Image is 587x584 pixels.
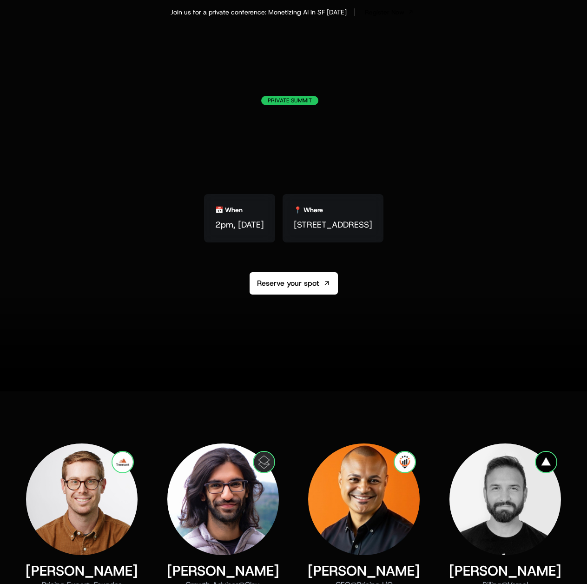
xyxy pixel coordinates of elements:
img: Kyle Poyar [26,443,138,555]
div: Private Summit [261,96,318,105]
div: 📅 When [215,205,243,215]
div: 📍 Where [294,205,323,215]
img: Pricing I/O [394,451,416,473]
div: [PERSON_NAME] [305,563,424,579]
span: 2pm, [DATE] [215,218,264,231]
a: [object Object] [362,6,416,19]
span: [STREET_ADDRESS] [294,218,372,231]
div: [PERSON_NAME] [164,563,283,579]
div: [PERSON_NAME] [446,563,565,579]
img: Vercel [535,451,557,473]
a: Reserve your spot [250,272,338,295]
img: Gaurav Vohra [167,443,279,555]
div: [PERSON_NAME] [22,563,141,579]
img: Shar Dara [449,443,561,555]
img: Growth Unhinged and Tremont VC [112,451,134,473]
img: Clay, Superhuman, GPT Zero & more [253,451,275,473]
div: Join us for a private conference: Monetizing AI in SF [DATE] [171,7,347,17]
span: Register Now [365,7,404,17]
img: Marcos Rivera [308,443,420,555]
